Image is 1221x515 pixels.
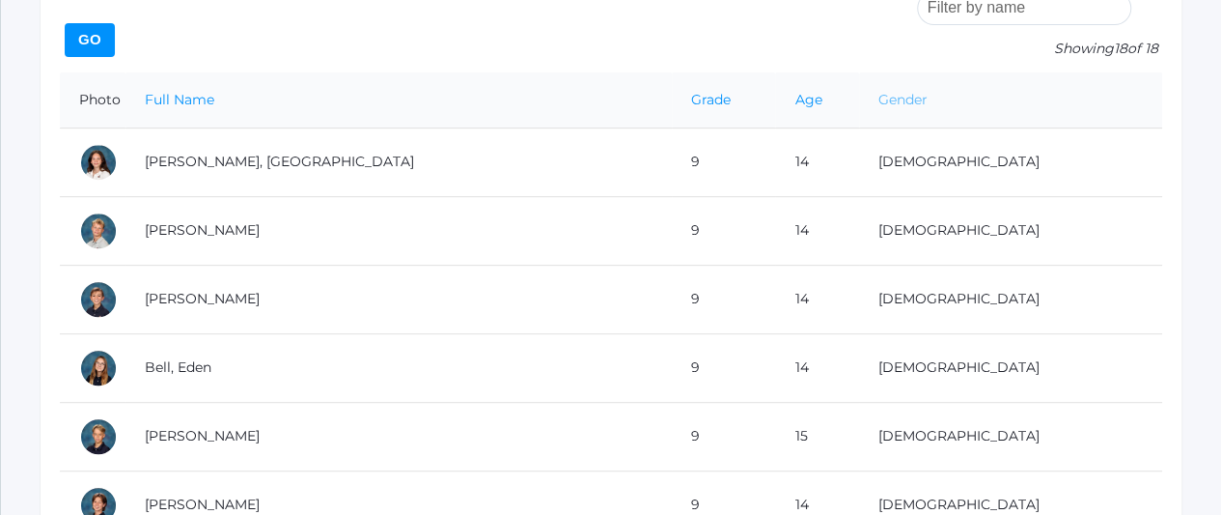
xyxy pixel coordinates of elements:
[775,402,859,471] td: 15
[125,265,672,333] td: [PERSON_NAME]
[672,402,776,471] td: 9
[65,23,115,57] input: Go
[79,143,118,182] div: Phoenix Abdulla
[672,333,776,402] td: 9
[125,128,672,196] td: [PERSON_NAME], [GEOGRAPHIC_DATA]
[917,39,1162,59] p: Showing of 18
[859,128,1162,196] td: [DEMOGRAPHIC_DATA]
[79,212,118,250] div: Logan Albanese
[775,196,859,265] td: 14
[775,265,859,333] td: 14
[672,128,776,196] td: 9
[775,333,859,402] td: 14
[125,196,672,265] td: [PERSON_NAME]
[125,402,672,471] td: [PERSON_NAME]
[672,196,776,265] td: 9
[691,91,731,108] a: Grade
[859,333,1162,402] td: [DEMOGRAPHIC_DATA]
[145,91,214,108] a: Full Name
[859,402,1162,471] td: [DEMOGRAPHIC_DATA]
[79,417,118,456] div: Asher Burke
[859,265,1162,333] td: [DEMOGRAPHIC_DATA]
[1114,40,1127,57] span: 18
[775,128,859,196] td: 14
[79,349,118,387] div: Eden Bell
[79,280,118,319] div: Matthew Barone
[794,91,821,108] a: Age
[125,333,672,402] td: Bell, Eden
[672,265,776,333] td: 9
[878,91,928,108] a: Gender
[859,196,1162,265] td: [DEMOGRAPHIC_DATA]
[60,72,125,129] th: Photo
